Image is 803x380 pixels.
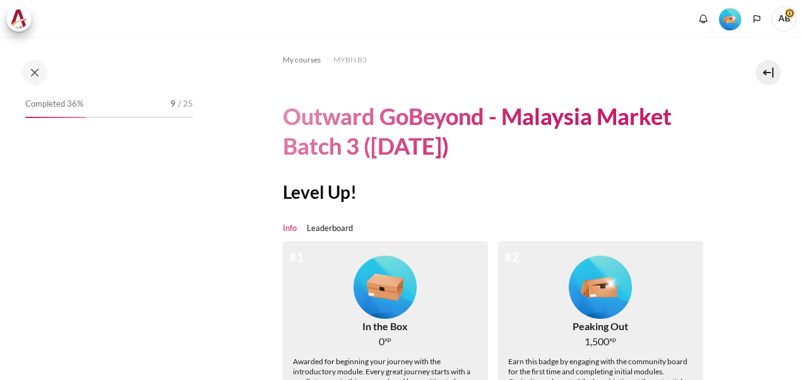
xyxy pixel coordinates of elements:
[771,6,797,32] a: User menu
[609,337,616,341] span: xp
[283,181,713,203] h2: Level Up!
[714,7,746,30] a: Level #2
[719,7,741,30] div: Level #2
[6,6,38,32] a: Architeck Architeck
[307,222,353,235] a: Leaderboard
[569,256,632,319] img: Level #2
[379,334,384,349] span: 0
[283,222,297,235] a: Info
[719,8,741,30] img: Level #2
[25,98,83,110] span: Completed 36%
[694,9,713,28] div: Show notification window with no new notifications
[504,247,520,266] div: #2
[362,319,408,334] div: In the Box
[354,251,417,319] div: Level #1
[771,6,797,32] span: AB
[170,98,175,110] span: 9
[283,50,713,70] nav: Navigation bar
[573,319,628,334] div: Peaking Out
[178,98,193,110] span: / 25
[25,117,86,118] div: 36%
[283,102,713,161] h1: Outward GoBeyond - Malaysia Market Batch 3 ([DATE])
[283,54,321,66] span: My courses
[333,52,367,68] a: MYBN B3
[747,9,766,28] button: Languages
[354,256,417,319] img: Level #1
[384,337,391,341] span: xp
[333,54,367,66] span: MYBN B3
[585,334,609,349] span: 1,500
[10,9,28,28] img: Architeck
[283,52,321,68] a: My courses
[569,251,632,319] div: Level #2
[289,247,304,266] div: #1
